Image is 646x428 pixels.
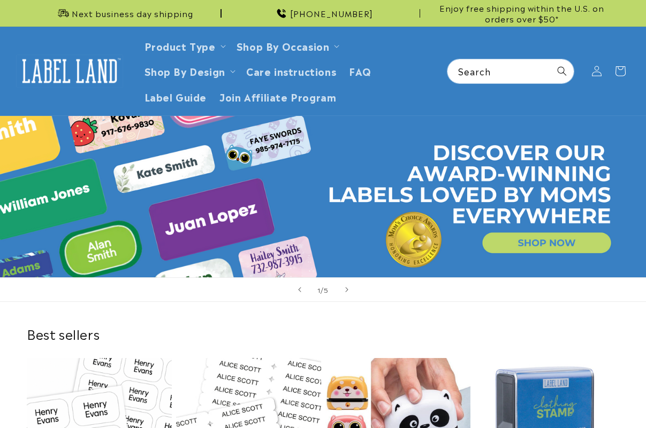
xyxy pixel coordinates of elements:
button: Search [550,59,574,83]
a: Product Type [145,38,216,53]
span: FAQ [349,65,371,77]
a: FAQ [343,58,378,83]
span: Next business day shipping [72,8,193,19]
span: 5 [324,284,329,295]
a: Shop By Design [145,64,225,78]
span: [PHONE_NUMBER] [290,8,373,19]
span: Care instructions [246,65,336,77]
button: Previous slide [288,278,311,301]
a: Care instructions [240,58,343,83]
span: / [321,284,324,295]
span: Join Affiliate Program [219,90,336,103]
a: Join Affiliate Program [213,84,343,109]
span: Enjoy free shipping within the U.S. on orders over $50* [424,3,619,24]
button: Next slide [335,278,359,301]
a: Label Guide [138,84,214,109]
span: Label Guide [145,90,207,103]
span: Shop By Occasion [237,40,330,52]
summary: Shop By Design [138,58,240,83]
summary: Shop By Occasion [230,33,344,58]
img: Label Land [16,55,123,88]
span: 1 [317,284,321,295]
a: Label Land [12,50,127,91]
summary: Product Type [138,33,230,58]
h2: Best sellers [27,325,619,342]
